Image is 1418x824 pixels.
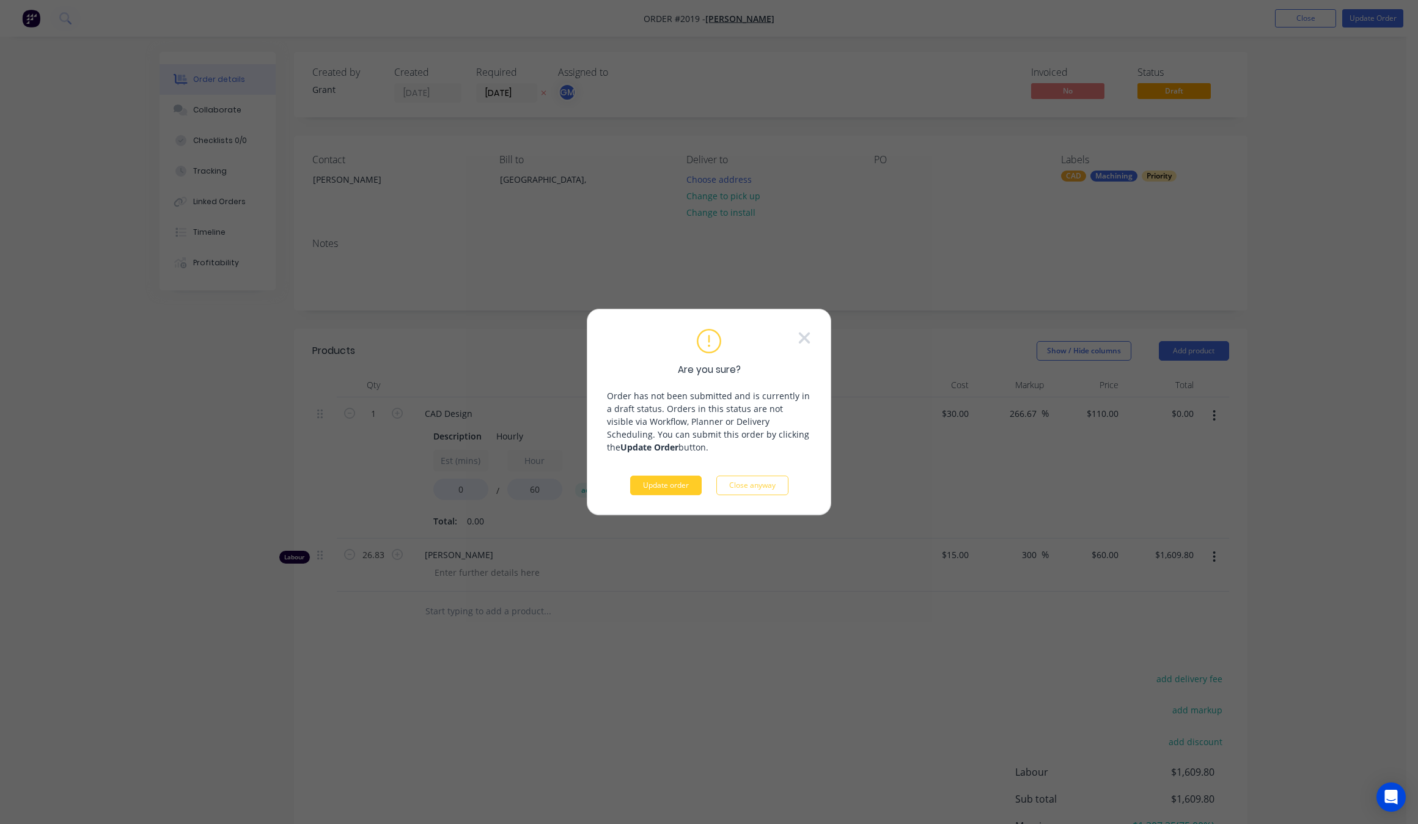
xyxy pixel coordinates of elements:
[630,476,702,495] button: Update order
[620,441,678,453] strong: Update Order
[1376,782,1406,812] div: Open Intercom Messenger
[607,389,811,454] p: Order has not been submitted and is currently in a draft status. Orders in this status are not vi...
[678,363,741,377] span: Are you sure?
[716,476,788,495] button: Close anyway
